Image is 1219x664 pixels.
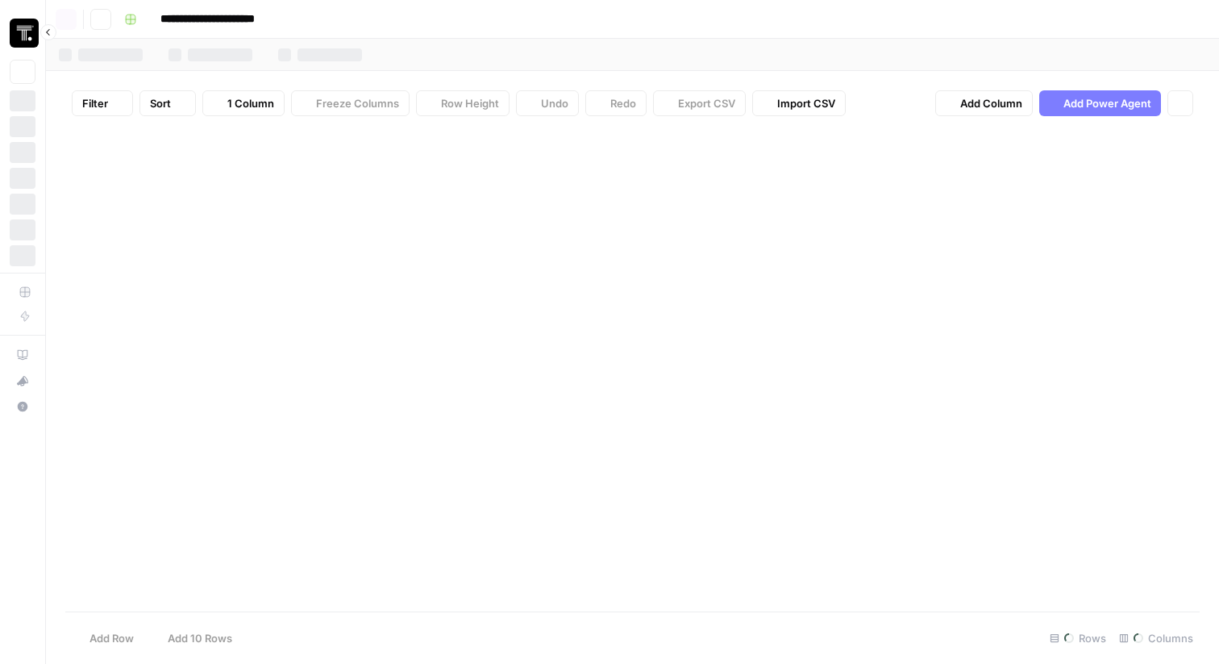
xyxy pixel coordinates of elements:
[541,95,568,111] span: Undo
[10,394,35,420] button: Help + Support
[441,95,499,111] span: Row Height
[1043,625,1113,651] div: Rows
[150,95,171,111] span: Sort
[227,95,274,111] span: 1 Column
[960,95,1022,111] span: Add Column
[752,90,846,116] button: Import CSV
[935,90,1033,116] button: Add Column
[1113,625,1200,651] div: Columns
[316,95,399,111] span: Freeze Columns
[10,13,35,53] button: Workspace: Thoughtspot
[89,630,134,646] span: Add Row
[291,90,410,116] button: Freeze Columns
[585,90,647,116] button: Redo
[777,95,835,111] span: Import CSV
[10,342,35,368] a: AirOps Academy
[10,368,35,394] button: What's new?
[516,90,579,116] button: Undo
[144,625,242,651] button: Add 10 Rows
[1039,90,1161,116] button: Add Power Agent
[202,90,285,116] button: 1 Column
[10,19,39,48] img: Thoughtspot Logo
[416,90,510,116] button: Row Height
[65,625,144,651] button: Add Row
[10,369,35,393] div: What's new?
[678,95,735,111] span: Export CSV
[168,630,232,646] span: Add 10 Rows
[82,95,108,111] span: Filter
[1063,95,1151,111] span: Add Power Agent
[653,90,746,116] button: Export CSV
[72,90,133,116] button: Filter
[139,90,196,116] button: Sort
[610,95,636,111] span: Redo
